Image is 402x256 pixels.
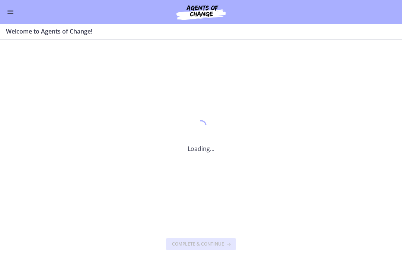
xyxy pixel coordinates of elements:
[6,27,387,36] h3: Welcome to Agents of Change!
[156,3,246,21] img: Agents of Change
[166,238,236,250] button: Complete & continue
[6,7,15,16] button: Enable menu
[172,241,224,247] span: Complete & continue
[188,144,214,153] p: Loading...
[188,118,214,135] div: 1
